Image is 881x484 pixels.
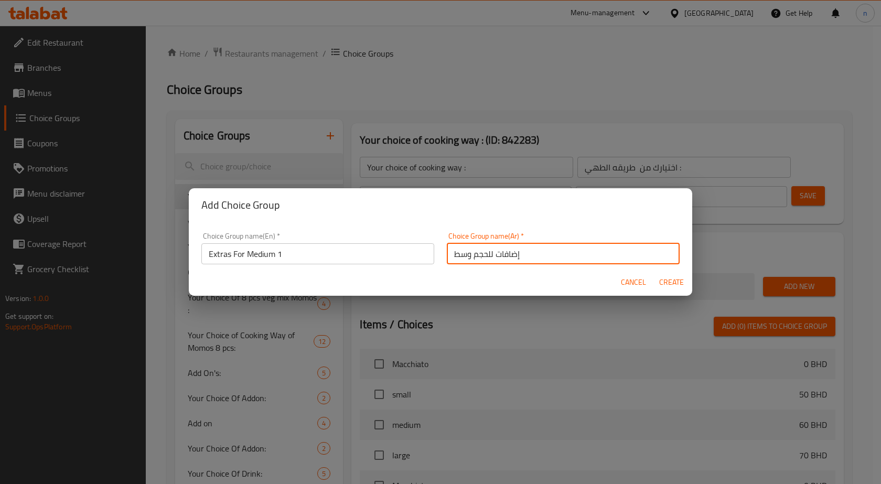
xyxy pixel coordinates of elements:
[201,197,680,213] h2: Add Choice Group
[621,276,646,289] span: Cancel
[659,276,684,289] span: Create
[654,273,688,292] button: Create
[201,243,434,264] input: Please enter Choice Group name(en)
[447,243,680,264] input: Please enter Choice Group name(ar)
[617,273,650,292] button: Cancel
